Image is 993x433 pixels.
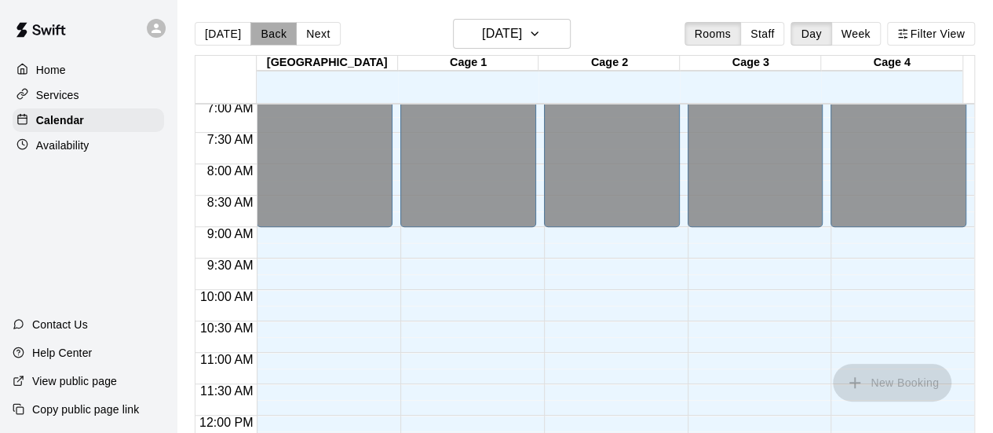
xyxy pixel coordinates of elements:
p: Availability [36,138,89,153]
span: 9:00 AM [203,227,257,240]
span: You don't have the permission to add bookings [833,375,951,388]
div: Cage 1 [398,56,539,71]
p: Copy public page link [32,402,139,417]
p: Services [36,87,79,103]
div: Cage 4 [821,56,962,71]
span: 10:00 AM [196,290,257,303]
button: Next [296,22,340,46]
button: Rooms [685,22,741,46]
a: Availability [13,134,164,157]
button: [DATE] [195,22,251,46]
p: View public page [32,373,117,389]
p: Contact Us [32,317,88,332]
span: 7:00 AM [203,101,257,115]
p: Calendar [36,112,84,128]
span: 8:30 AM [203,196,257,209]
span: 9:30 AM [203,259,257,272]
span: 12:00 PM [195,416,257,429]
button: Filter View [887,22,975,46]
a: Calendar [13,108,164,132]
p: Home [36,62,66,78]
span: 10:30 AM [196,321,257,335]
div: [GEOGRAPHIC_DATA] [257,56,398,71]
h6: [DATE] [482,23,522,45]
span: 7:30 AM [203,133,257,146]
div: Cage 3 [680,56,821,71]
span: 11:30 AM [196,384,257,398]
a: Home [13,58,164,82]
div: Cage 2 [538,56,680,71]
button: Staff [740,22,785,46]
span: 8:00 AM [203,164,257,178]
button: [DATE] [453,19,571,49]
button: Week [831,22,881,46]
button: Back [250,22,297,46]
span: 11:00 AM [196,353,257,366]
a: Services [13,83,164,107]
button: Day [790,22,831,46]
p: Help Center [32,345,92,361]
